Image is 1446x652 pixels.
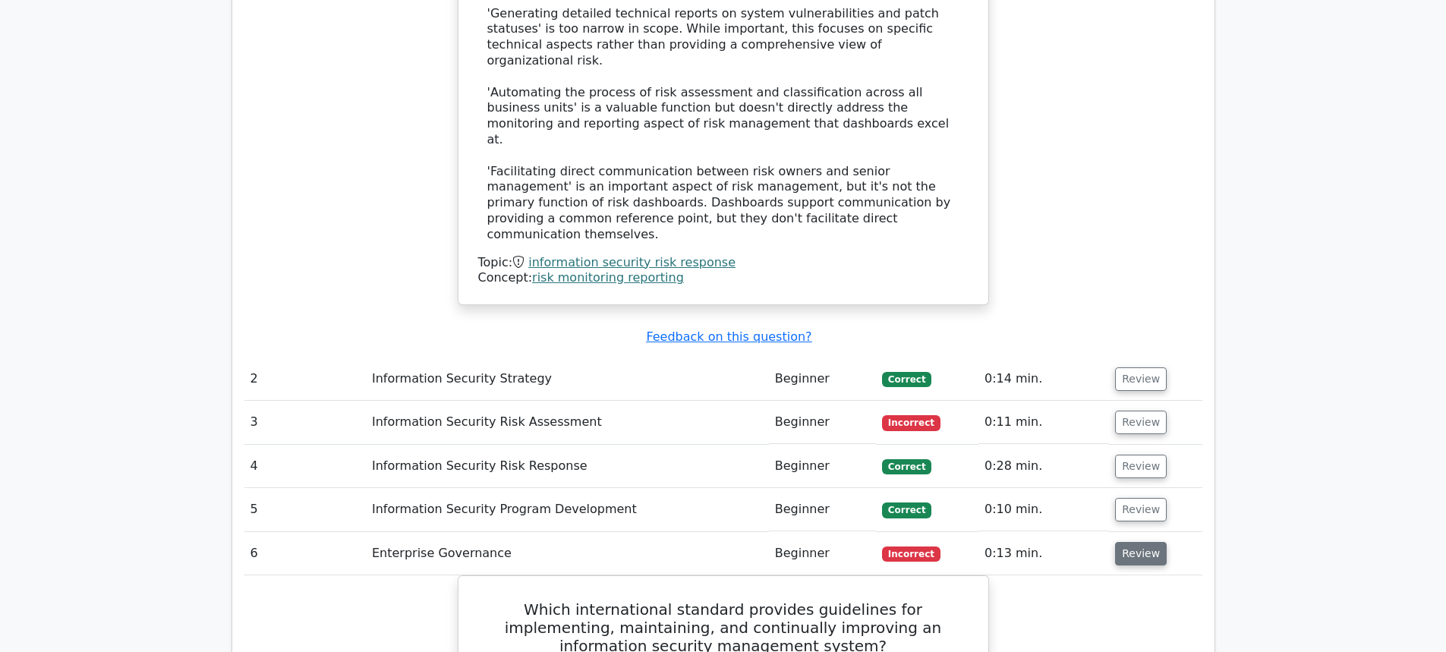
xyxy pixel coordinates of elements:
[769,532,876,575] td: Beginner
[978,445,1109,488] td: 0:28 min.
[1115,367,1167,391] button: Review
[646,329,811,344] a: Feedback on this question?
[1115,455,1167,478] button: Review
[882,502,931,518] span: Correct
[769,357,876,401] td: Beginner
[882,415,940,430] span: Incorrect
[769,445,876,488] td: Beginner
[478,255,969,271] div: Topic:
[244,445,366,488] td: 4
[366,445,769,488] td: Information Security Risk Response
[478,270,969,286] div: Concept:
[244,532,366,575] td: 6
[978,488,1109,531] td: 0:10 min.
[882,546,940,562] span: Incorrect
[978,401,1109,444] td: 0:11 min.
[978,357,1109,401] td: 0:14 min.
[366,488,769,531] td: Information Security Program Development
[528,255,736,269] a: information security risk response
[978,532,1109,575] td: 0:13 min.
[244,357,366,401] td: 2
[769,488,876,531] td: Beginner
[1115,411,1167,434] button: Review
[1115,498,1167,521] button: Review
[882,459,931,474] span: Correct
[532,270,684,285] a: risk monitoring reporting
[1115,542,1167,565] button: Review
[769,401,876,444] td: Beginner
[244,488,366,531] td: 5
[882,372,931,387] span: Correct
[366,401,769,444] td: Information Security Risk Assessment
[244,401,366,444] td: 3
[366,532,769,575] td: Enterprise Governance
[366,357,769,401] td: Information Security Strategy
